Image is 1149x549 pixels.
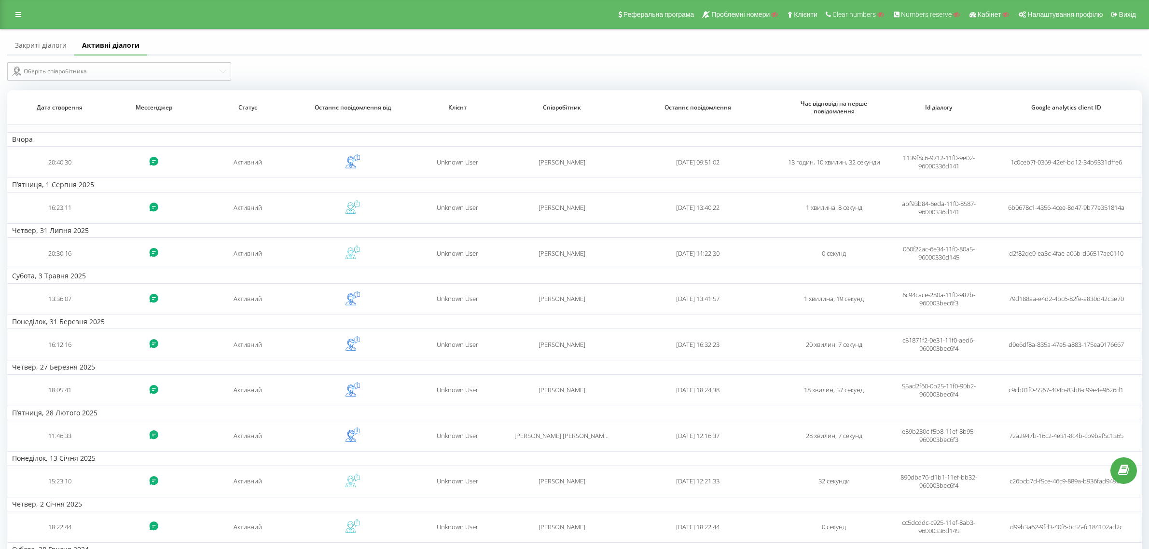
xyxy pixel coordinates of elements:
span: [DATE] 09:51:02 [676,158,720,166]
span: Кабінет [978,11,1001,18]
td: Активний [195,240,300,267]
span: Numbers reserve [901,11,952,18]
td: Активний [195,377,300,404]
span: [PERSON_NAME] [539,477,585,485]
span: Unknown User [437,294,478,303]
span: c26bcb7d-f5ce-46c9-889a-b936fad94923 [1010,477,1123,485]
span: Id діалогу [896,104,982,111]
span: Реферальна програма [623,11,694,18]
span: d99b3a62-9fd3-40f6-bc55-fc184102ad2c [1010,522,1122,531]
span: Клієнт [415,104,500,111]
td: Активний [195,149,300,176]
a: Активні діалоги [74,36,147,55]
span: Співробітник [519,104,605,111]
span: Clear numbers [832,11,876,18]
td: 13:36:07 [7,286,112,313]
span: [DATE] 13:40:22 [676,203,720,212]
span: c9cb01f0-5567-404b-83b8-c99e4e9626d1 [1009,385,1123,394]
span: [PERSON_NAME] [539,294,585,303]
span: Google analytics client ID [1003,104,1130,111]
span: Unknown User [437,477,478,485]
span: Unknown User [437,385,478,394]
td: 32 секунди [782,468,886,495]
td: 0 секунд [782,240,886,267]
td: Четвер, 31 Липня 2025 [7,223,1142,238]
td: Активний [195,468,300,495]
span: Останнє повідомлення від [310,104,395,111]
span: Клієнти [794,11,817,18]
td: Понеділок, 13 Січня 2025 [7,451,1142,466]
div: Оберіть співробітника [13,66,218,77]
td: 1 хвилина, 8 секунд [782,194,886,221]
td: Активний [195,513,300,540]
span: Проблемні номери [711,11,770,18]
span: Мессенджер [121,104,187,111]
span: 890dba76-d1b1-11ef-bb32-960003bec6f4 [900,473,977,490]
td: Активний [195,422,300,449]
td: 18 хвилин, 57 секунд [782,377,886,404]
td: Субота, 3 Травня 2025 [7,269,1142,283]
span: [PERSON_NAME] [539,340,585,349]
td: П’ятниця, 28 Лютого 2025 [7,406,1142,420]
td: Понеділок, 31 Березня 2025 [7,315,1142,329]
span: 6c94cace-280a-11f0-987b-960003bec6f3 [902,290,975,307]
td: Четвер, 27 Березня 2025 [7,360,1142,374]
span: d0e6df8a-835a-47e5-a883-175ea0176667 [1009,340,1124,349]
span: 1139f8c6-9712-11f0-9e02-96000336d141 [903,153,975,170]
span: [PERSON_NAME] [539,203,585,212]
td: 16:23:11 [7,194,112,221]
span: Unknown User [437,340,478,349]
span: 79d188aa-e4d2-4bc6-82fe-a830d42c3e70 [1009,294,1124,303]
span: Вихід [1119,11,1136,18]
span: [DATE] 16:32:23 [676,340,720,349]
span: [DATE] 12:16:37 [676,431,720,440]
span: [PERSON_NAME] [539,158,585,166]
span: [DATE] 18:22:44 [676,522,720,531]
td: Вчора [7,132,1142,147]
td: 1 хвилина, 19 секунд [782,286,886,313]
span: [PERSON_NAME] [539,385,585,394]
span: d2f82de9-ea3c-4fae-a06b-d66517ae0110 [1009,249,1123,258]
span: [DATE] 11:22:30 [676,249,720,258]
span: [PERSON_NAME] [539,522,585,531]
a: Закриті діалоги [7,36,74,55]
td: Активний [195,331,300,358]
td: П’ятниця, 1 Серпня 2025 [7,178,1142,192]
td: 0 секунд [782,513,886,540]
span: Час відповіді на перше повідомлення [791,100,877,115]
span: Unknown User [437,522,478,531]
span: [PERSON_NAME] [PERSON_NAME] [514,431,609,440]
span: c51871f2-0e31-11f0-aed6-960003bec6f4 [902,336,975,353]
td: 28 хвилин, 7 секунд [782,422,886,449]
td: 13 годин, 10 хвилин, 32 секунди [782,149,886,176]
span: Unknown User [437,158,478,166]
span: 060f22ac-6e34-11f0-80a5-96000336d145 [903,245,975,261]
td: Активний [195,194,300,221]
td: Активний [195,286,300,313]
span: [DATE] 13:41:57 [676,294,720,303]
span: Налаштування профілю [1027,11,1103,18]
td: 11:46:33 [7,422,112,449]
td: 20:30:16 [7,240,112,267]
span: Unknown User [437,431,478,440]
td: 20:40:30 [7,149,112,176]
span: e59b230c-f5b8-11ef-8b95-960003bec6f3 [902,427,975,444]
td: Четвер, 2 Січня 2025 [7,497,1142,511]
td: 18:05:41 [7,377,112,404]
span: abf93b84-6eda-11f0-8587-96000336d141 [902,199,976,216]
span: Останнє повідомлення [627,104,769,111]
span: [PERSON_NAME] [539,249,585,258]
span: cc5dcddc-c925-11ef-8ab3-96000336d145 [902,518,975,535]
span: 1c0ceb7f-0369-42ef-bd12-34b9331dffe6 [1011,158,1122,166]
span: [DATE] 12:21:33 [676,477,720,485]
td: 20 хвилин, 7 секунд [782,331,886,358]
td: 15:23:10 [7,468,112,495]
span: [DATE] 18:24:38 [676,385,720,394]
span: Unknown User [437,249,478,258]
span: Unknown User [437,203,478,212]
span: Статус [205,104,291,111]
td: 16:12:16 [7,331,112,358]
span: 6b0678c1-4356-4cee-8d47-9b77e351814a [1008,203,1124,212]
span: 72a2947b-16c2-4e31-8c4b-cb9baf5c1365 [1009,431,1123,440]
td: 18:22:44 [7,513,112,540]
